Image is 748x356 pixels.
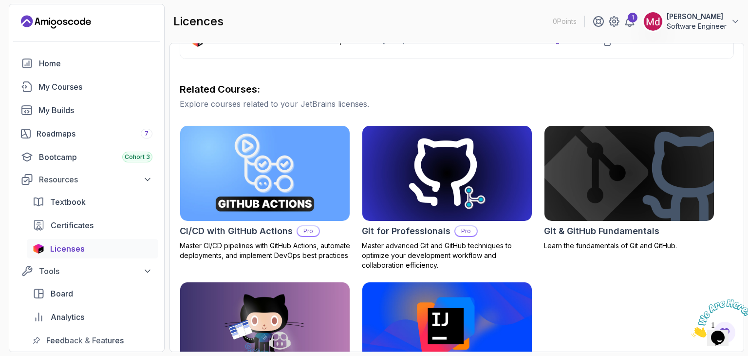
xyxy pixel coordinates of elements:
[145,130,149,138] span: 7
[38,104,152,116] div: My Builds
[688,295,748,341] iframe: chat widget
[27,307,158,327] a: analytics
[50,243,85,255] span: Licenses
[27,284,158,303] a: board
[667,12,727,21] p: [PERSON_NAME]
[643,12,740,31] button: user profile image[PERSON_NAME]Software Engineer
[4,4,64,42] img: Chat attention grabber
[624,16,636,27] a: 1
[180,82,734,96] h3: Related Courses:
[15,147,158,167] a: bootcamp
[455,226,477,236] p: Pro
[180,241,350,260] p: Master CI/CD pipelines with GitHub Actions, automate deployments, and implement DevOps best pract...
[544,125,714,251] a: Git & GitHub Fundamentals cardGit & GitHub FundamentalsLearn the fundamentals of Git and GitHub.
[37,128,152,139] div: Roadmaps
[362,126,532,221] img: Git for Professionals card
[50,196,86,208] span: Textbook
[628,13,637,22] div: 1
[362,224,450,238] h2: Git for Professionals
[46,335,124,346] span: Feedback & Features
[125,153,150,161] span: Cohort 3
[51,311,84,323] span: Analytics
[15,100,158,120] a: builds
[27,192,158,212] a: textbook
[644,12,662,31] img: user profile image
[39,151,152,163] div: Bootcamp
[544,126,714,221] img: Git & GitHub Fundamentals card
[4,4,8,12] span: 1
[27,331,158,350] a: feedback
[39,265,152,277] div: Tools
[27,216,158,235] a: certificates
[39,174,152,185] div: Resources
[544,224,659,238] h2: Git & GitHub Fundamentals
[27,239,158,258] a: licenses
[180,98,734,110] p: Explore courses related to your JetBrains licenses.
[51,219,93,231] span: Certificates
[15,262,158,280] button: Tools
[553,17,577,26] p: 0 Points
[51,288,73,299] span: Board
[39,58,152,69] div: Home
[298,226,319,236] p: Pro
[33,244,44,254] img: jetbrains icon
[15,77,158,97] a: courses
[15,171,158,188] button: Resources
[180,125,350,260] a: CI/CD with GitHub Actions cardCI/CD with GitHub ActionsProMaster CI/CD pipelines with GitHub Acti...
[362,241,532,270] p: Master advanced Git and GitHub techniques to optimize your development workflow and collaboration...
[362,125,532,270] a: Git for Professionals cardGit for ProfessionalsProMaster advanced Git and GitHub techniques to op...
[21,14,91,30] a: Landing page
[15,54,158,73] a: home
[173,14,224,29] h2: licences
[667,21,727,31] p: Software Engineer
[15,124,158,143] a: roadmaps
[180,224,293,238] h2: CI/CD with GitHub Actions
[544,241,714,251] p: Learn the fundamentals of Git and GitHub.
[176,123,354,223] img: CI/CD with GitHub Actions card
[38,81,152,93] div: My Courses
